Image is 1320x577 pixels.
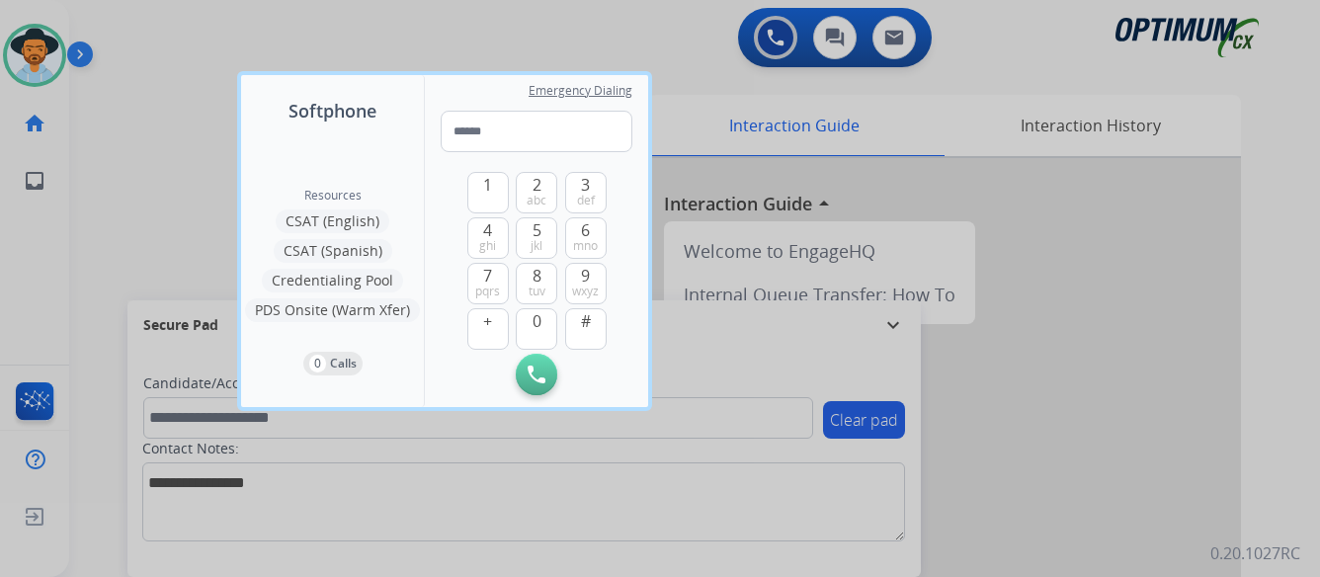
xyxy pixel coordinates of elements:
span: def [577,193,595,208]
p: 0.20.1027RC [1210,541,1300,565]
p: 0 [309,355,326,372]
span: ghi [479,238,496,254]
button: 4ghi [467,217,509,259]
span: tuv [529,284,545,299]
span: 7 [483,264,492,288]
button: Credentialing Pool [262,269,403,292]
span: 2 [533,173,541,197]
button: 6mno [565,217,607,259]
button: 3def [565,172,607,213]
button: 5jkl [516,217,557,259]
span: 9 [581,264,590,288]
span: 0 [533,309,541,333]
button: 2abc [516,172,557,213]
button: 0 [516,308,557,350]
button: 0Calls [303,352,363,375]
button: 7pqrs [467,263,509,304]
span: # [581,309,591,333]
span: 1 [483,173,492,197]
span: Resources [304,188,362,204]
span: 3 [581,173,590,197]
span: 4 [483,218,492,242]
p: Calls [330,355,357,372]
span: wxyz [572,284,599,299]
span: 8 [533,264,541,288]
span: pqrs [475,284,500,299]
button: + [467,308,509,350]
span: jkl [531,238,542,254]
button: 1 [467,172,509,213]
button: 9wxyz [565,263,607,304]
span: mno [573,238,598,254]
button: CSAT (Spanish) [274,239,392,263]
span: Emergency Dialing [529,83,632,99]
span: + [483,309,492,333]
button: 8tuv [516,263,557,304]
img: call-button [528,366,545,383]
button: # [565,308,607,350]
span: abc [527,193,546,208]
span: 6 [581,218,590,242]
span: Softphone [289,97,376,124]
button: PDS Onsite (Warm Xfer) [245,298,420,322]
span: 5 [533,218,541,242]
button: CSAT (English) [276,209,389,233]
